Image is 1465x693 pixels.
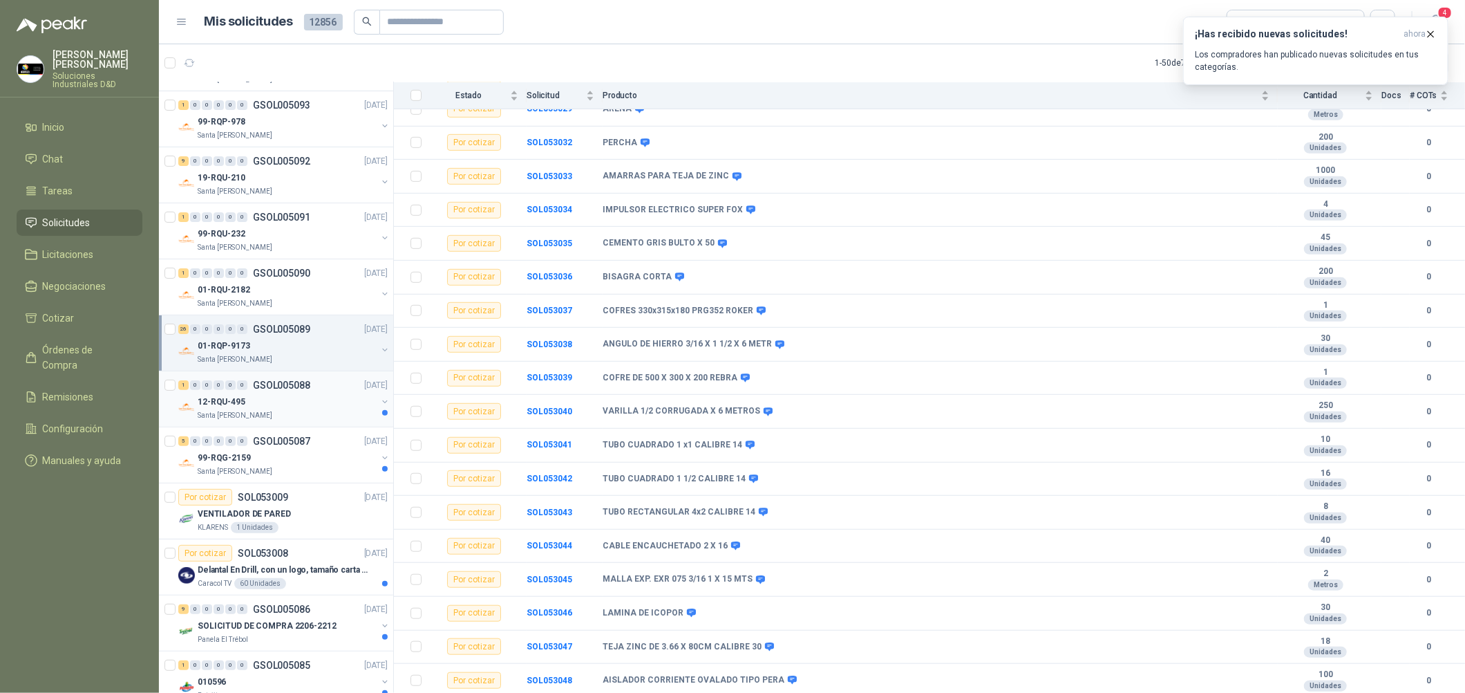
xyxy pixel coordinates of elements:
[603,272,672,283] b: BISAGRA CORTA
[447,202,501,219] div: Por cotizar
[447,403,501,420] div: Por cotizar
[364,323,388,336] p: [DATE]
[364,211,388,224] p: [DATE]
[1403,28,1426,40] span: ahora
[225,660,236,670] div: 0
[198,466,272,477] p: Santa [PERSON_NAME]
[447,571,501,588] div: Por cotizar
[214,380,224,390] div: 0
[43,247,94,262] span: Licitaciones
[214,436,224,446] div: 0
[237,380,247,390] div: 0
[1410,573,1448,586] b: 0
[364,155,388,168] p: [DATE]
[1410,304,1448,317] b: 0
[234,578,286,589] div: 60 Unidades
[225,380,236,390] div: 0
[253,436,310,446] p: GSOL005087
[178,545,232,562] div: Por cotizar
[364,379,388,392] p: [DATE]
[225,604,236,614] div: 0
[527,474,572,483] a: SOL053042
[527,138,572,147] b: SOL053032
[178,436,189,446] div: 5
[190,268,200,278] div: 0
[1410,338,1448,351] b: 0
[1410,136,1448,149] b: 0
[1410,237,1448,250] b: 0
[447,370,501,387] div: Por cotizar
[603,474,746,485] b: TUBO CUADRADO 1 1/2 CALIBRE 14
[1183,17,1448,85] button: ¡Has recibido nuevas solicitudes!ahora Los compradores han publicado nuevas solicitudes en tus ca...
[603,574,753,585] b: MALLA EXP. EXR 075 3/16 1 X 15 MTS
[447,504,501,521] div: Por cotizar
[178,511,195,528] img: Company Logo
[237,156,247,166] div: 0
[202,268,212,278] div: 0
[190,212,200,222] div: 0
[1304,445,1347,456] div: Unidades
[1304,311,1347,322] div: Unidades
[225,436,236,446] div: 0
[198,186,272,197] p: Santa [PERSON_NAME]
[527,642,572,652] b: SOL053047
[1410,506,1448,519] b: 0
[447,269,501,286] div: Por cotizar
[17,146,142,172] a: Chat
[527,407,572,416] b: SOL053040
[178,265,390,309] a: 1 0 0 0 0 0 GSOL005090[DATE] Company Logo01-RQU-2182Santa [PERSON_NAME]
[43,311,75,326] span: Cotizar
[1304,142,1347,154] div: Unidades
[447,336,501,353] div: Por cotizar
[237,324,247,334] div: 0
[253,324,310,334] p: GSOL005089
[178,321,390,365] a: 26 0 0 0 0 0 GSOL005089[DATE] Company Logo01-RQP-9173Santa [PERSON_NAME]
[17,447,142,474] a: Manuales y ayuda
[178,660,189,670] div: 1
[202,100,212,110] div: 0
[198,354,272,365] p: Santa [PERSON_NAME]
[43,215,91,230] span: Solicitudes
[198,298,272,309] p: Santa [PERSON_NAME]
[1278,535,1373,546] b: 40
[43,453,122,468] span: Manuales y ayuda
[447,538,501,555] div: Por cotizar
[1410,203,1448,216] b: 0
[159,539,393,595] a: Por cotizarSOL053008[DATE] Company LogoDelantal En Drill, con un logo, tamaño carta 1 tinta (Se e...
[447,235,501,252] div: Por cotizar
[1304,613,1347,625] div: Unidades
[364,603,388,616] p: [DATE]
[225,156,236,166] div: 0
[214,100,224,110] div: 0
[190,324,200,334] div: 0
[603,440,742,451] b: TUBO CUADRADO 1 x1 CALIBRE 14
[1304,479,1347,490] div: Unidades
[1304,344,1347,355] div: Unidades
[527,239,572,248] a: SOL053035
[205,12,293,32] h1: Mis solicitudes
[447,168,501,185] div: Por cotizar
[1278,232,1373,243] b: 45
[214,268,224,278] div: 0
[253,268,310,278] p: GSOL005090
[17,17,87,33] img: Logo peakr
[1278,333,1373,344] b: 30
[527,172,572,181] b: SOL053033
[202,660,212,670] div: 0
[190,436,200,446] div: 0
[237,604,247,614] div: 0
[238,548,288,558] p: SOL053008
[178,489,232,506] div: Por cotizar
[198,130,272,141] p: Santa [PERSON_NAME]
[603,306,753,317] b: COFRES 330x315x180 PRG352 ROKER
[190,156,200,166] div: 0
[198,284,250,297] p: 01-RQU-2182
[1304,546,1347,557] div: Unidades
[178,175,195,192] img: Company Logo
[1278,165,1373,176] b: 1000
[178,97,390,141] a: 1 0 0 0 0 0 GSOL005093[DATE] Company Logo99-RQP-978Santa [PERSON_NAME]
[527,508,572,517] a: SOL053043
[43,120,65,135] span: Inicio
[1304,210,1347,221] div: Unidades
